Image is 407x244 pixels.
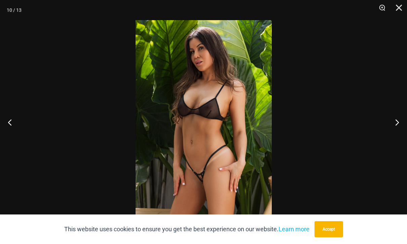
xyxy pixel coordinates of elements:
[382,105,407,139] button: Next
[314,221,343,237] button: Accept
[7,5,22,15] div: 10 / 13
[279,226,309,233] a: Learn more
[64,224,309,234] p: This website uses cookies to ensure you get the best experience on our website.
[136,20,272,224] img: Xaia Black 6023 Thong 04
